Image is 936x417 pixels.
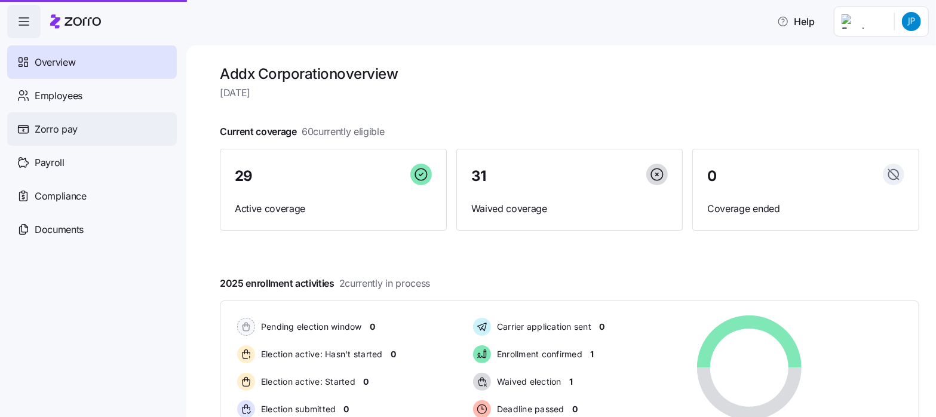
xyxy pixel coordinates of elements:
span: 1 [569,376,573,388]
span: 1 [590,348,594,360]
span: Waived election [493,376,561,388]
span: Election active: Hasn't started [257,348,383,360]
span: 0 [370,321,375,333]
img: 4de1289c2919fdf7a84ae0ee27ab751b [902,12,921,31]
a: Payroll [7,146,177,179]
span: [DATE] [220,85,919,100]
span: Waived coverage [471,201,668,216]
span: 2025 enrollment activities [220,276,430,291]
a: Overview [7,45,177,79]
span: Documents [35,222,84,237]
img: Employer logo [842,14,885,29]
button: Help [768,10,824,33]
span: 0 [572,403,578,415]
span: 0 [344,403,349,415]
a: Zorro pay [7,112,177,146]
span: Active coverage [235,201,432,216]
a: Documents [7,213,177,246]
span: 0 [363,376,369,388]
span: Election active: Started [257,376,355,388]
span: Election submitted [257,403,336,415]
span: 31 [471,169,486,183]
span: 0 [707,169,717,183]
h1: Addx Corporation overview [220,65,919,83]
span: Help [777,14,815,29]
span: 0 [391,348,396,360]
span: Overview [35,55,75,70]
a: Employees [7,79,177,112]
span: Enrollment confirmed [493,348,582,360]
span: Payroll [35,155,65,170]
span: Deadline passed [493,403,564,415]
a: Compliance [7,179,177,213]
span: Coverage ended [707,201,904,216]
span: Current coverage [220,124,385,139]
span: Employees [35,88,82,103]
span: Pending election window [257,321,362,333]
span: 0 [599,321,604,333]
span: 29 [235,169,253,183]
span: 60 currently eligible [302,124,385,139]
span: Carrier application sent [493,321,591,333]
span: 2 currently in process [339,276,430,291]
span: Zorro pay [35,122,78,137]
span: Compliance [35,189,87,204]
